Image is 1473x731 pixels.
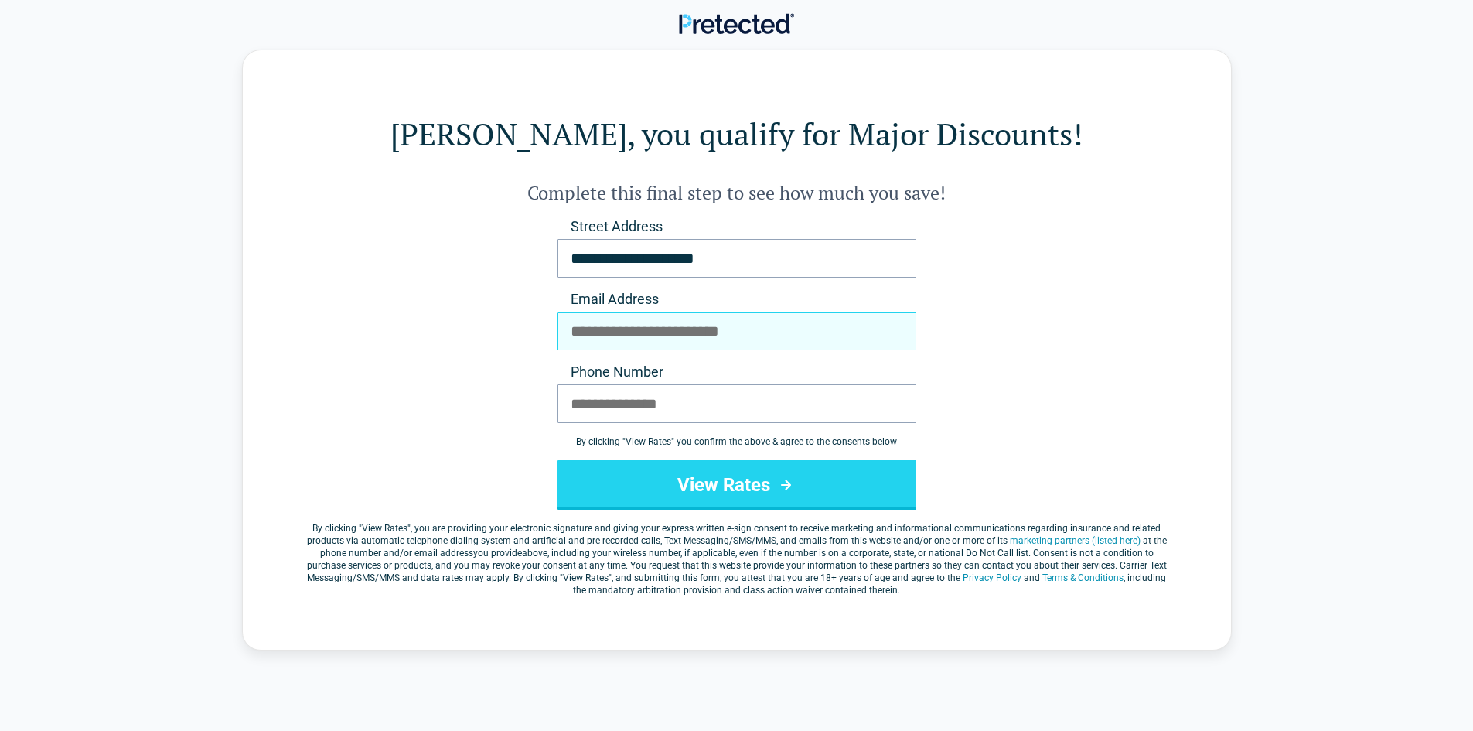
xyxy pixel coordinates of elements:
div: By clicking " View Rates " you confirm the above & agree to the consents below [557,436,916,448]
label: Email Address [557,290,916,309]
label: Street Address [557,217,916,236]
a: Terms & Conditions [1042,572,1124,583]
span: View Rates [362,523,407,534]
h1: [PERSON_NAME], you qualify for Major Discounts! [305,112,1169,155]
a: Privacy Policy [963,572,1021,583]
h2: Complete this final step to see how much you save! [305,180,1169,205]
label: Phone Number [557,363,916,381]
button: View Rates [557,460,916,510]
label: By clicking " ", you are providing your electronic signature and giving your express written e-si... [305,522,1169,596]
a: marketing partners (listed here) [1010,535,1141,546]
